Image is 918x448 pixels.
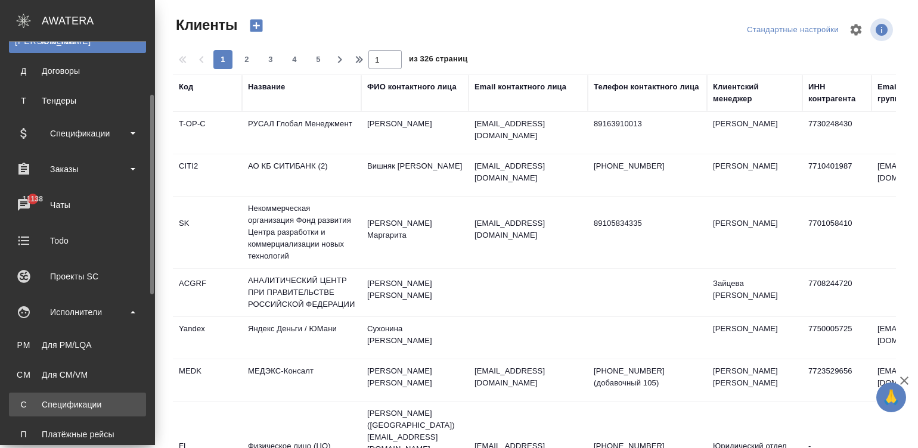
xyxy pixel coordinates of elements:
[173,15,237,35] span: Клиенты
[707,359,802,401] td: [PERSON_NAME] [PERSON_NAME]
[707,112,802,154] td: [PERSON_NAME]
[713,81,796,105] div: Клиентский менеджер
[802,112,872,154] td: 7730248430
[808,81,866,105] div: ИНН контрагента
[261,50,280,69] button: 3
[242,197,361,268] td: Некоммерческая организация Фонд развития Центра разработки и коммерциализации новых технологий
[842,15,870,44] span: Настроить таблицу
[474,365,582,389] p: [EMAIL_ADDRESS][DOMAIN_NAME]
[173,359,242,401] td: MEDK
[15,369,140,381] div: Для CM/VM
[367,81,457,93] div: ФИО контактного лица
[876,382,906,412] button: 🙏
[361,359,469,401] td: [PERSON_NAME] [PERSON_NAME]
[361,211,469,253] td: [PERSON_NAME] Маргарита
[15,339,140,351] div: Для PM/LQA
[285,50,304,69] button: 4
[179,81,193,93] div: Код
[409,52,467,69] span: из 326 страниц
[361,112,469,154] td: [PERSON_NAME]
[594,118,701,130] p: 89163910013
[594,81,699,93] div: Телефон контактного лица
[361,272,469,313] td: [PERSON_NAME] [PERSON_NAME]
[242,317,361,359] td: Яндекс Деньги / ЮМани
[802,211,872,253] td: 7701058410
[707,317,802,359] td: [PERSON_NAME]
[237,54,256,66] span: 2
[242,15,271,36] button: Создать
[15,65,140,77] div: Договоры
[242,112,361,154] td: РУСАЛ Глобал Менеджмент
[802,359,872,401] td: 7723529656
[242,154,361,196] td: АО КБ СИТИБАНК (2)
[9,267,146,285] div: Проекты SC
[707,211,802,253] td: [PERSON_NAME]
[9,303,146,321] div: Исполнители
[744,21,842,39] div: split button
[309,50,328,69] button: 5
[9,59,146,83] a: ДДоговоры
[15,399,140,410] div: Спецификации
[594,365,701,389] p: [PHONE_NUMBER] (добавочный 105)
[881,385,901,410] span: 🙏
[173,317,242,359] td: Yandex
[173,112,242,154] td: T-OP-C
[707,154,802,196] td: [PERSON_NAME]
[3,190,152,220] a: 11138Чаты
[707,272,802,313] td: Зайцева [PERSON_NAME]
[9,422,146,446] a: ППлатёжные рейсы
[173,272,242,313] td: ACGRF
[474,118,582,142] p: [EMAIL_ADDRESS][DOMAIN_NAME]
[261,54,280,66] span: 3
[9,125,146,142] div: Спецификации
[3,262,152,291] a: Проекты SC
[237,50,256,69] button: 2
[285,54,304,66] span: 4
[594,160,701,172] p: [PHONE_NUMBER]
[3,226,152,256] a: Todo
[9,196,146,214] div: Чаты
[802,272,872,313] td: 7708244720
[248,81,285,93] div: Название
[242,359,361,401] td: МЕДЭКС-Консалт
[15,428,140,440] div: Платёжные рейсы
[9,333,146,357] a: PMДля PM/LQA
[9,232,146,250] div: Todo
[242,269,361,316] td: АНАЛИТИЧЕСКИЙ ЦЕНТР ПРИ ПРАВИТЕЛЬСТВЕ РОССИЙСКОЙ ФЕДЕРАЦИИ
[361,317,469,359] td: Сухонина [PERSON_NAME]
[9,89,146,113] a: ТТендеры
[802,154,872,196] td: 7710401987
[802,317,872,359] td: 7750005725
[309,54,328,66] span: 5
[15,95,140,107] div: Тендеры
[173,211,242,253] td: SK
[15,193,50,205] span: 11138
[173,154,242,196] td: CITI2
[361,154,469,196] td: Вишняк [PERSON_NAME]
[9,160,146,178] div: Заказы
[474,81,566,93] div: Email контактного лица
[474,217,582,241] p: [EMAIL_ADDRESS][DOMAIN_NAME]
[474,160,582,184] p: [EMAIL_ADDRESS][DOMAIN_NAME]
[9,393,146,416] a: ССпецификации
[870,18,895,41] span: Посмотреть информацию
[42,9,155,33] div: AWATERA
[9,363,146,387] a: CMДля CM/VM
[594,217,701,229] p: 89105834335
